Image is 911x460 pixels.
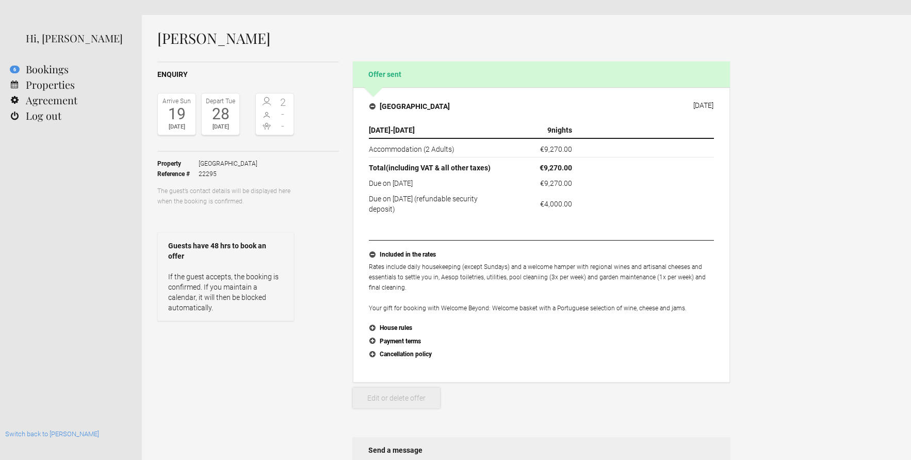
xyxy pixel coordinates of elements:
[157,158,199,169] strong: Property
[157,69,339,80] h2: Enquiry
[369,157,507,176] th: Total
[353,388,440,408] a: Edit or delete offer
[369,348,714,361] button: Cancellation policy
[5,430,99,438] a: Switch back to [PERSON_NAME]
[386,164,491,172] span: (including VAT & all other taxes)
[157,30,730,46] h1: [PERSON_NAME]
[393,126,415,134] span: [DATE]
[540,179,572,187] flynt-currency: €9,270.00
[275,121,291,131] span: -
[160,106,193,122] div: 19
[369,322,714,335] button: House rules
[160,122,193,132] div: [DATE]
[204,96,237,106] div: Depart Tue
[540,200,572,208] flynt-currency: €4,000.00
[547,126,551,134] span: 9
[361,96,722,117] button: [GEOGRAPHIC_DATA] [DATE]
[369,191,507,214] td: Due on [DATE] (refundable security deposit)
[369,101,450,112] h4: [GEOGRAPHIC_DATA]
[204,106,237,122] div: 28
[369,126,391,134] span: [DATE]
[168,241,283,261] strong: Guests have 48 hrs to book an offer
[10,66,20,73] flynt-notification-badge: 6
[160,96,193,106] div: Arrive Sun
[275,109,291,119] span: -
[693,101,713,109] div: [DATE]
[369,138,507,157] td: Accommodation (2 Adults)
[369,122,507,138] th: -
[369,248,714,262] button: Included in the rates
[369,335,714,348] button: Payment terms
[157,169,199,179] strong: Reference #
[507,122,576,138] th: nights
[369,176,507,191] td: Due on [DATE]
[199,158,257,169] span: [GEOGRAPHIC_DATA]
[353,61,730,87] h2: Offer sent
[168,272,283,313] p: If the guest accepts, the booking is confirmed. If you maintain a calendar, it will then be block...
[199,169,257,179] span: 22295
[157,186,294,207] p: The guest’s contact details will be displayed here when the booking is confirmed.
[540,145,572,153] flynt-currency: €9,270.00
[26,30,126,46] div: Hi, [PERSON_NAME]
[204,122,237,132] div: [DATE]
[369,262,714,313] p: Rates include daily housekeeping (except Sundays) and a welcome hamper with regional wines and ar...
[540,164,572,172] flynt-currency: €9,270.00
[275,97,291,107] span: 2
